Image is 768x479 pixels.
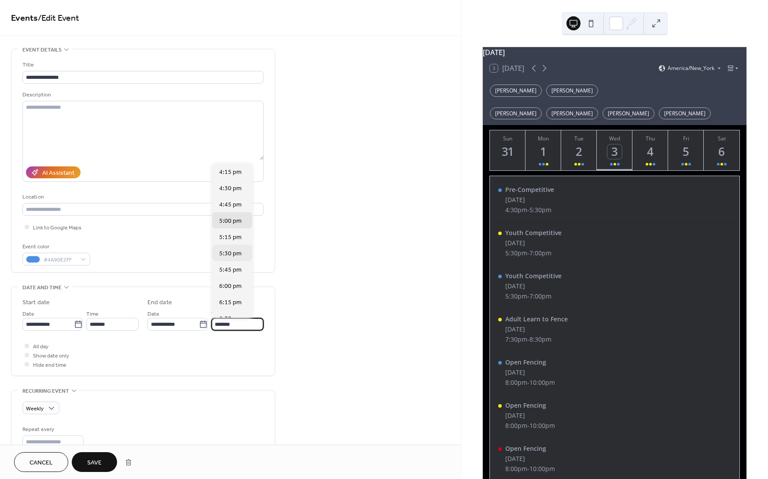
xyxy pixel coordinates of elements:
span: #4A90E2FF [44,255,76,265]
span: 8:00pm [505,421,527,430]
span: Hide end time [33,361,66,370]
span: 4:15 pm [219,167,242,177]
div: 1 [536,144,551,159]
div: 6 [714,144,729,159]
span: 5:30 pm [219,249,242,258]
span: Show date only [33,351,69,361]
span: 10:00pm [529,464,555,473]
div: Location [22,192,262,202]
div: AI Assistant [42,169,74,178]
span: - [527,335,529,343]
button: Sat6 [704,130,739,170]
div: [PERSON_NAME] [546,107,598,120]
div: Youth Competitive [505,228,562,237]
div: 4 [643,144,658,159]
div: Wed [599,135,630,142]
span: - [527,206,529,214]
div: Open Fencing [505,401,555,409]
span: 4:30 pm [219,184,242,193]
div: End date [147,298,172,307]
span: Time [86,310,99,319]
button: Tue2 [561,130,597,170]
div: 31 [500,144,515,159]
span: / Edit Event [38,10,79,27]
div: [DATE] [505,325,568,333]
div: Mon [528,135,559,142]
button: AI Assistant [26,166,81,178]
button: Cancel [14,452,68,472]
div: [DATE] [505,411,555,420]
div: [PERSON_NAME] [546,85,598,97]
span: 6:30 pm [219,314,242,323]
span: 5:30pm [529,206,551,214]
span: Date and time [22,283,62,292]
div: Title [22,60,262,70]
div: [PERSON_NAME] [490,85,542,97]
span: 4:30pm [505,206,527,214]
div: Sun [492,135,523,142]
span: All day [33,342,48,351]
span: 8:30pm [529,335,551,343]
span: 8:00pm [505,464,527,473]
span: 10:00pm [529,421,555,430]
span: 6:00 pm [219,281,242,291]
div: 2 [572,144,586,159]
div: [DATE] [483,47,746,58]
span: Cancel [29,458,53,468]
span: 6:15 pm [219,298,242,307]
span: Date [22,310,34,319]
span: - [527,249,529,257]
div: Repeat every [22,425,82,434]
span: - [527,421,529,430]
button: Thu4 [632,130,668,170]
button: Save [72,452,117,472]
span: Time [211,310,224,319]
a: Events [11,10,38,27]
span: Event details [22,45,62,55]
span: Weekly [26,404,44,414]
div: Adult Learn to Fence [505,315,568,323]
span: - [527,292,529,300]
div: [DATE] [505,195,554,204]
div: Event color [22,242,88,251]
span: Date [147,310,159,319]
span: Recurring event [22,387,69,396]
div: 5 [679,144,693,159]
span: 7:00pm [529,249,551,257]
button: Fri5 [668,130,704,170]
span: 7:30pm [505,335,527,343]
div: Tue [564,135,594,142]
div: Description [22,90,262,99]
div: [DATE] [505,239,562,247]
div: [DATE] [505,368,555,376]
div: Sat [706,135,737,142]
span: 5:45 pm [219,265,242,274]
div: Fri [671,135,701,142]
span: 10:00pm [529,378,555,387]
div: [PERSON_NAME] [603,107,654,120]
button: Mon1 [525,130,561,170]
span: 7:00pm [529,292,551,300]
span: Link to Google Maps [33,223,81,232]
div: [PERSON_NAME] [659,107,711,120]
span: 5:30pm [505,292,527,300]
div: Start date [22,298,50,307]
div: [DATE] [505,282,562,290]
span: - [527,464,529,473]
span: Save [87,458,102,468]
button: Sun31 [490,130,525,170]
div: 3 [607,144,622,159]
div: Open Fencing [505,444,555,453]
span: America/New_York [668,66,714,71]
div: Pre-Competitive [505,185,554,194]
div: Youth Competitive [505,272,562,280]
span: 4:45 pm [219,200,242,209]
span: - [527,378,529,387]
div: [PERSON_NAME] [490,107,542,120]
div: [DATE] [505,454,555,463]
div: Open Fencing [505,358,555,366]
button: Wed3 [597,130,632,170]
span: 5:15 pm [219,232,242,242]
span: 8:00pm [505,378,527,387]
